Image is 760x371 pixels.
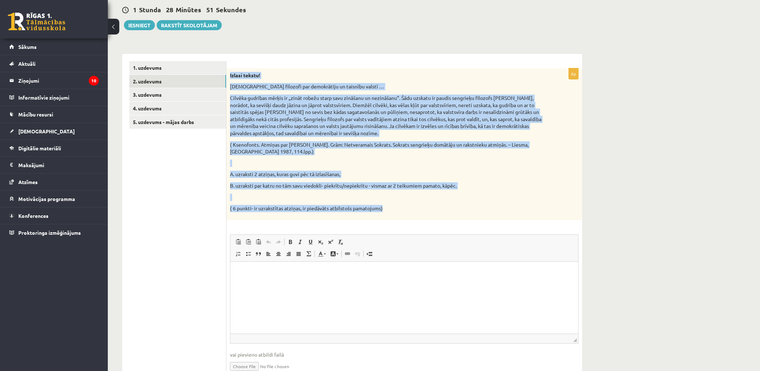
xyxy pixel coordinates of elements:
a: Вставить / удалить маркированный список [243,249,253,258]
a: Подчеркнутый (Ctrl+U) [305,237,315,247]
a: [DEMOGRAPHIC_DATA] [9,123,99,139]
legend: Maksājumi [18,157,99,173]
span: 28 [166,5,173,14]
i: 10 [89,76,99,86]
a: Вставить разрыв страницы для печати [364,249,374,258]
strong: Izlasi tekstu! [230,72,260,78]
a: Sākums [9,38,99,55]
a: Убрать ссылку [353,249,363,258]
span: Digitālie materiāli [18,145,61,151]
p: B. uzraksti par katru no tām savu viedokli- piekrītu/nepiekrītu - vismaz ar 2 teikumiem pamato, k... [230,182,543,189]
a: Maksājumi [9,157,99,173]
span: Konferences [18,212,49,219]
legend: Ziņojumi [18,72,99,89]
a: Digitālie materiāli [9,140,99,156]
a: Цвет текста [315,249,328,258]
span: Aktuāli [18,60,36,67]
legend: Informatīvie ziņojumi [18,89,99,106]
a: Mācību resursi [9,106,99,123]
a: Proktoringa izmēģinājums [9,224,99,241]
a: Цвет фона [328,249,341,258]
a: Вставить из Word [253,237,263,247]
a: Atzīmes [9,174,99,190]
p: [DEMOGRAPHIC_DATA] filozofi par demokrātiju un taisnību valstī … [230,83,543,90]
a: 1. uzdevums [129,61,226,74]
span: Stunda [139,5,161,14]
a: Подстрочный индекс [315,237,326,247]
span: [DEMOGRAPHIC_DATA] [18,128,75,134]
a: По центру [273,249,284,258]
a: Вставить (Ctrl+V) [233,237,243,247]
p: ( 6 punkti- ir uzrakstītas atziņas, ir piedāvāts atbilstošs pamatojums) [230,205,543,212]
p: A. uzraksti 2 atziņas, kuras guvi pēc tā izlasīšanas, [230,171,543,178]
a: Надстрочный индекс [326,237,336,247]
a: 2. uzdevums [129,75,226,88]
a: По левому краю [263,249,273,258]
a: Убрать форматирование [336,237,346,247]
a: Rakstīt skolotājam [157,20,222,30]
p: 6p [568,68,579,79]
button: Iesniegt [124,20,155,30]
a: Вставить / удалить нумерованный список [233,249,243,258]
span: Atzīmes [18,179,38,185]
a: Aktuāli [9,55,99,72]
a: 4. uzdevums [129,102,226,115]
span: Minūtes [176,5,201,14]
iframe: Визуальный текстовый редактор, wiswyg-editor-user-answer-47433843759460 [230,262,578,334]
a: Курсив (Ctrl+I) [295,237,305,247]
a: Цитата [253,249,263,258]
a: Полужирный (Ctrl+B) [285,237,295,247]
a: По правому краю [284,249,294,258]
a: Повторить (Ctrl+Y) [273,237,284,247]
span: Sākums [18,43,37,50]
a: Вставить/Редактировать ссылку (Ctrl+K) [342,249,353,258]
span: 1 [133,5,137,14]
a: 5. uzdevums - mājas darbs [129,115,226,129]
span: Перетащите для изменения размера [573,338,577,342]
p: Cilvēka gudrības mērķis ir „zināt robežu starp savu zināšanu un nezināšanu”. Šādu uzskatu ir paud... [230,95,543,137]
span: Proktoringa izmēģinājums [18,229,81,236]
a: Математика [304,249,314,258]
a: Ziņojumi10 [9,72,99,89]
span: 51 [206,5,213,14]
a: Informatīvie ziņojumi [9,89,99,106]
span: Motivācijas programma [18,196,75,202]
a: Motivācijas programma [9,191,99,207]
span: Sekundes [216,5,246,14]
a: По ширине [294,249,304,258]
a: 3. uzdevums [129,88,226,101]
a: Отменить (Ctrl+Z) [263,237,273,247]
span: vai pievieno atbildi failā [230,351,579,358]
a: Konferences [9,207,99,224]
p: ( Ksenofonts. Atmiņas par [PERSON_NAME]. Grām: Netveramais Sokrats. Sokrats sengrieķu domātāju un... [230,141,543,155]
a: Rīgas 1. Tālmācības vidusskola [8,13,65,31]
span: Mācību resursi [18,111,53,118]
a: Вставить только текст (Ctrl+Shift+V) [243,237,253,247]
